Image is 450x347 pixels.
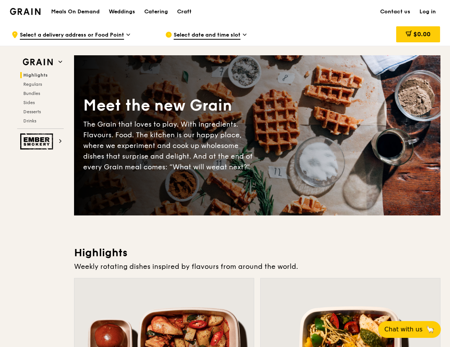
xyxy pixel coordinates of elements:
h1: Meals On Demand [51,8,100,16]
span: Drinks [23,118,36,124]
div: Weekly rotating dishes inspired by flavours from around the world. [74,261,440,272]
img: Grain [10,8,41,15]
span: $0.00 [413,31,431,38]
span: Select a delivery address or Food Point [20,31,124,40]
img: Grain web logo [20,55,55,69]
div: Craft [177,0,192,23]
span: eat next?” [216,163,250,171]
h3: Highlights [74,246,440,260]
button: Chat with us🦙 [378,321,441,338]
span: Chat with us [384,325,423,334]
a: Weddings [104,0,140,23]
span: Select date and time slot [174,31,240,40]
div: Weddings [109,0,135,23]
a: Log in [415,0,440,23]
span: Highlights [23,72,48,78]
span: Bundles [23,91,40,96]
img: Ember Smokery web logo [20,133,55,149]
div: Meet the new Grain [83,95,257,116]
div: The Grain that loves to play. With ingredients. Flavours. Food. The kitchen is our happy place, w... [83,119,257,172]
span: Desserts [23,109,41,114]
div: Catering [144,0,168,23]
a: Catering [140,0,173,23]
a: Craft [173,0,196,23]
span: Regulars [23,82,42,87]
span: 🦙 [426,325,435,334]
a: Contact us [376,0,415,23]
span: Sides [23,100,35,105]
